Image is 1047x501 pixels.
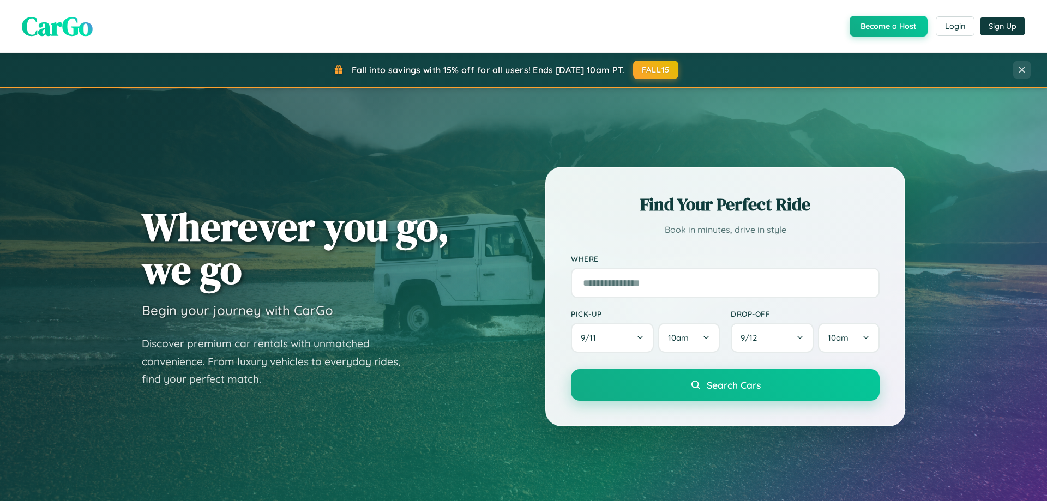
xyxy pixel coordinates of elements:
[633,61,679,79] button: FALL15
[571,309,720,318] label: Pick-up
[850,16,928,37] button: Become a Host
[707,379,761,391] span: Search Cars
[142,335,414,388] p: Discover premium car rentals with unmatched convenience. From luxury vehicles to everyday rides, ...
[828,333,849,343] span: 10am
[22,8,93,44] span: CarGo
[668,333,689,343] span: 10am
[571,192,880,216] h2: Find Your Perfect Ride
[936,16,974,36] button: Login
[818,323,880,353] button: 10am
[658,323,720,353] button: 10am
[571,369,880,401] button: Search Cars
[980,17,1025,35] button: Sign Up
[352,64,625,75] span: Fall into savings with 15% off for all users! Ends [DATE] 10am PT.
[741,333,762,343] span: 9 / 12
[581,333,601,343] span: 9 / 11
[571,323,654,353] button: 9/11
[571,222,880,238] p: Book in minutes, drive in style
[731,309,880,318] label: Drop-off
[731,323,814,353] button: 9/12
[142,302,333,318] h3: Begin your journey with CarGo
[571,254,880,263] label: Where
[142,205,449,291] h1: Wherever you go, we go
